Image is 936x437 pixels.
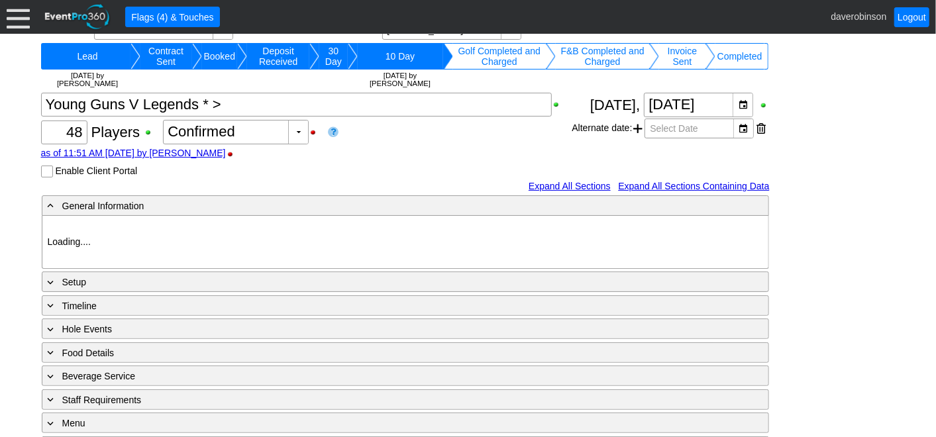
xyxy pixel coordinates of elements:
[62,324,112,334] span: Hole Events
[62,201,144,211] span: General Information
[62,395,142,405] span: Staff Requirements
[590,97,640,113] span: [DATE],
[45,274,711,289] div: Setup
[757,119,766,138] div: Remove this date
[129,10,216,24] span: Flags (4) & Touches
[45,368,711,383] div: Beverage Service
[45,198,711,213] div: General Information
[759,101,770,110] div: Show Event Date when printing; click to hide Event Date when printing.
[202,43,237,70] td: Change status to Booked
[62,371,136,381] span: Beverage Service
[309,128,324,137] div: Hide Guest Count Status when printing; click to show Guest Count Status when printing.
[41,148,226,158] a: as of 11:51 AM [DATE] by [PERSON_NAME]
[715,43,764,70] td: Change status to Completed
[358,43,443,70] td: Change status to 10 Day
[62,301,97,311] span: Timeline
[572,117,769,140] div: Alternate date:
[45,321,711,336] div: Hole Events
[45,415,711,430] div: Menu
[659,43,705,70] td: Change status to Invoice Sent
[552,100,567,109] div: Show Event Title when printing; click to hide Event Title when printing.
[62,418,85,428] span: Menu
[358,70,443,89] td: [DATE] by [PERSON_NAME]
[894,7,929,27] a: Logout
[453,43,546,70] td: Change status to Golf Completed and Charged
[45,70,130,89] td: [DATE] by [PERSON_NAME]
[129,11,216,24] span: Flags (4) & Touches
[62,277,87,287] span: Setup
[45,345,711,360] div: Food Details
[55,166,137,176] label: Enable Client Portal
[618,181,769,191] a: Expand All Sections Containing Data
[831,11,886,21] span: daverobinson
[45,298,711,313] div: Timeline
[319,43,347,70] td: Change status to 30 Day
[62,348,115,358] span: Food Details
[140,43,192,70] td: Change status to Contract Sent
[45,43,130,70] td: Change status to Lead
[43,2,112,32] img: EventPro360
[529,181,611,191] a: Expand All Sections
[144,128,159,137] div: Show Guest Count when printing; click to hide Guest Count when printing.
[247,43,309,70] td: Change status to Deposit Received
[48,235,763,249] p: Loading....
[634,119,643,138] span: Add another alternate date
[648,119,701,138] span: Select Date
[45,392,711,407] div: Staff Requirements
[91,124,140,140] span: Players
[226,150,241,159] div: Hide Guest Count Stamp when printing; click to show Guest Count Stamp when printing.
[7,5,30,28] div: Menu: Click or 'Crtl+M' to toggle menu open/close
[556,43,649,70] td: Change status to F&B Completed and Charged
